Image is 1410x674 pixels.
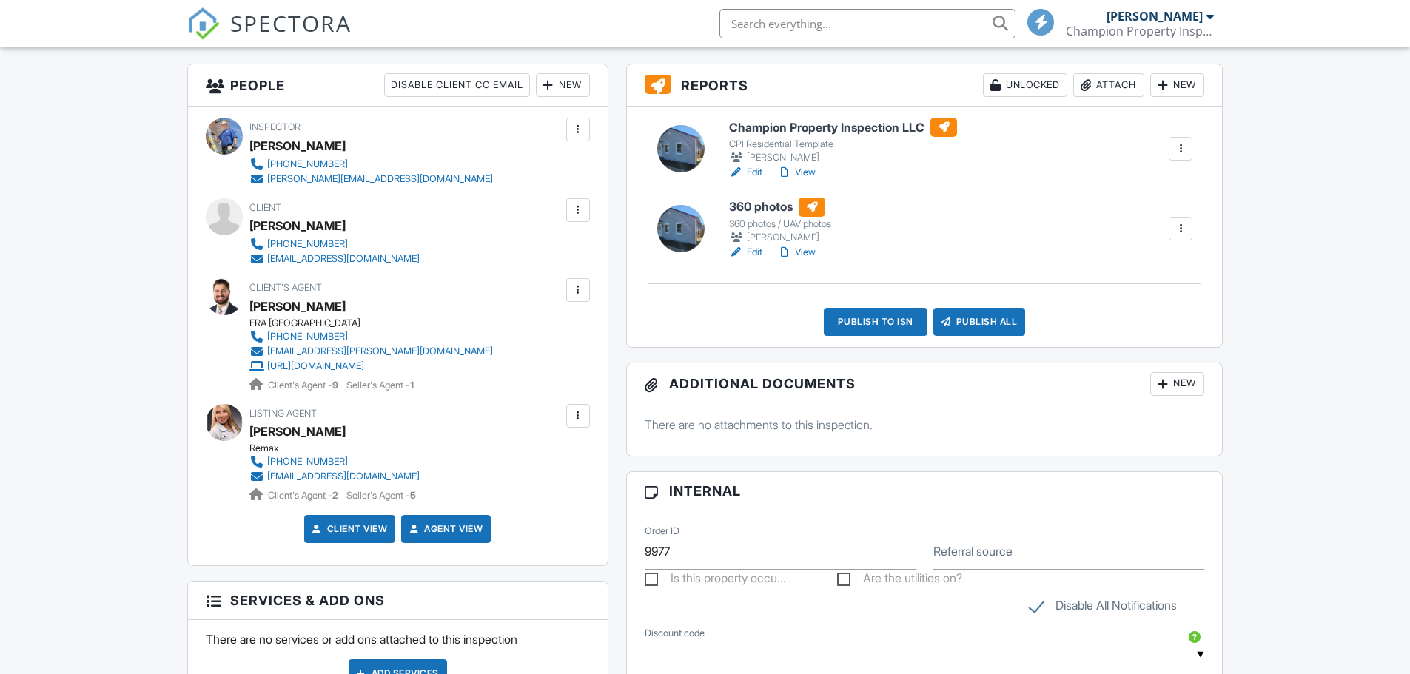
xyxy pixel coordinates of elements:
[309,522,388,536] a: Client View
[332,380,338,391] strong: 9
[249,420,346,442] a: [PERSON_NAME]
[230,7,352,38] span: SPECTORA
[729,165,762,180] a: Edit
[268,380,340,391] span: Client's Agent -
[1030,599,1177,617] label: Disable All Notifications
[249,442,432,454] div: Remax
[187,20,352,51] a: SPECTORA
[249,344,493,359] a: [EMAIL_ADDRESS][PERSON_NAME][DOMAIN_NAME]
[824,308,927,336] div: Publish to ISN
[645,571,786,590] label: Is this property occupied?
[268,490,340,501] span: Client's Agent -
[729,218,831,230] div: 360 photos / UAV photos
[249,469,420,484] a: [EMAIL_ADDRESS][DOMAIN_NAME]
[249,121,301,132] span: Inspector
[267,173,493,185] div: [PERSON_NAME][EMAIL_ADDRESS][DOMAIN_NAME]
[346,490,416,501] span: Seller's Agent -
[729,230,831,245] div: [PERSON_NAME]
[645,525,679,538] label: Order ID
[384,73,530,97] div: Disable Client CC Email
[249,282,322,293] span: Client's Agent
[267,331,348,343] div: [PHONE_NUMBER]
[729,245,762,260] a: Edit
[249,215,346,237] div: [PERSON_NAME]
[410,490,416,501] strong: 5
[777,245,816,260] a: View
[188,64,608,107] h3: People
[249,135,346,157] div: [PERSON_NAME]
[627,363,1223,405] h3: Additional Documents
[249,202,281,213] span: Client
[983,73,1067,97] div: Unlocked
[1150,73,1204,97] div: New
[267,471,420,482] div: [EMAIL_ADDRESS][DOMAIN_NAME]
[267,360,364,372] div: [URL][DOMAIN_NAME]
[645,627,705,640] label: Discount code
[249,252,420,266] a: [EMAIL_ADDRESS][DOMAIN_NAME]
[249,237,420,252] a: [PHONE_NUMBER]
[933,308,1026,336] div: Publish All
[729,198,831,245] a: 360 photos 360 photos / UAV photos [PERSON_NAME]
[627,472,1223,510] h3: Internal
[267,238,348,250] div: [PHONE_NUMBER]
[249,172,493,186] a: [PERSON_NAME][EMAIL_ADDRESS][DOMAIN_NAME]
[267,346,493,357] div: [EMAIL_ADDRESS][PERSON_NAME][DOMAIN_NAME]
[1073,73,1144,97] div: Attach
[249,157,493,172] a: [PHONE_NUMBER]
[249,295,346,317] a: [PERSON_NAME]
[729,138,957,150] div: CPI Residential Template
[267,158,348,170] div: [PHONE_NUMBER]
[187,7,220,40] img: The Best Home Inspection Software - Spectora
[933,543,1013,559] label: Referral source
[249,317,505,329] div: ERA [GEOGRAPHIC_DATA]
[188,582,608,620] h3: Services & Add ons
[536,73,590,97] div: New
[406,522,483,536] a: Agent View
[332,490,338,501] strong: 2
[267,253,420,265] div: [EMAIL_ADDRESS][DOMAIN_NAME]
[627,64,1223,107] h3: Reports
[249,454,420,469] a: [PHONE_NUMBER]
[719,9,1015,38] input: Search everything...
[729,150,957,165] div: [PERSON_NAME]
[249,329,493,344] a: [PHONE_NUMBER]
[249,408,317,419] span: Listing Agent
[346,380,414,391] span: Seller's Agent -
[267,456,348,468] div: [PHONE_NUMBER]
[777,165,816,180] a: View
[249,359,493,374] a: [URL][DOMAIN_NAME]
[1066,24,1214,38] div: Champion Property Inspection LLC
[837,571,962,590] label: Are the utilities on?
[729,198,831,217] h6: 360 photos
[729,118,957,137] h6: Champion Property Inspection LLC
[410,380,414,391] strong: 1
[1107,9,1203,24] div: [PERSON_NAME]
[729,118,957,165] a: Champion Property Inspection LLC CPI Residential Template [PERSON_NAME]
[1150,372,1204,396] div: New
[645,417,1205,433] p: There are no attachments to this inspection.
